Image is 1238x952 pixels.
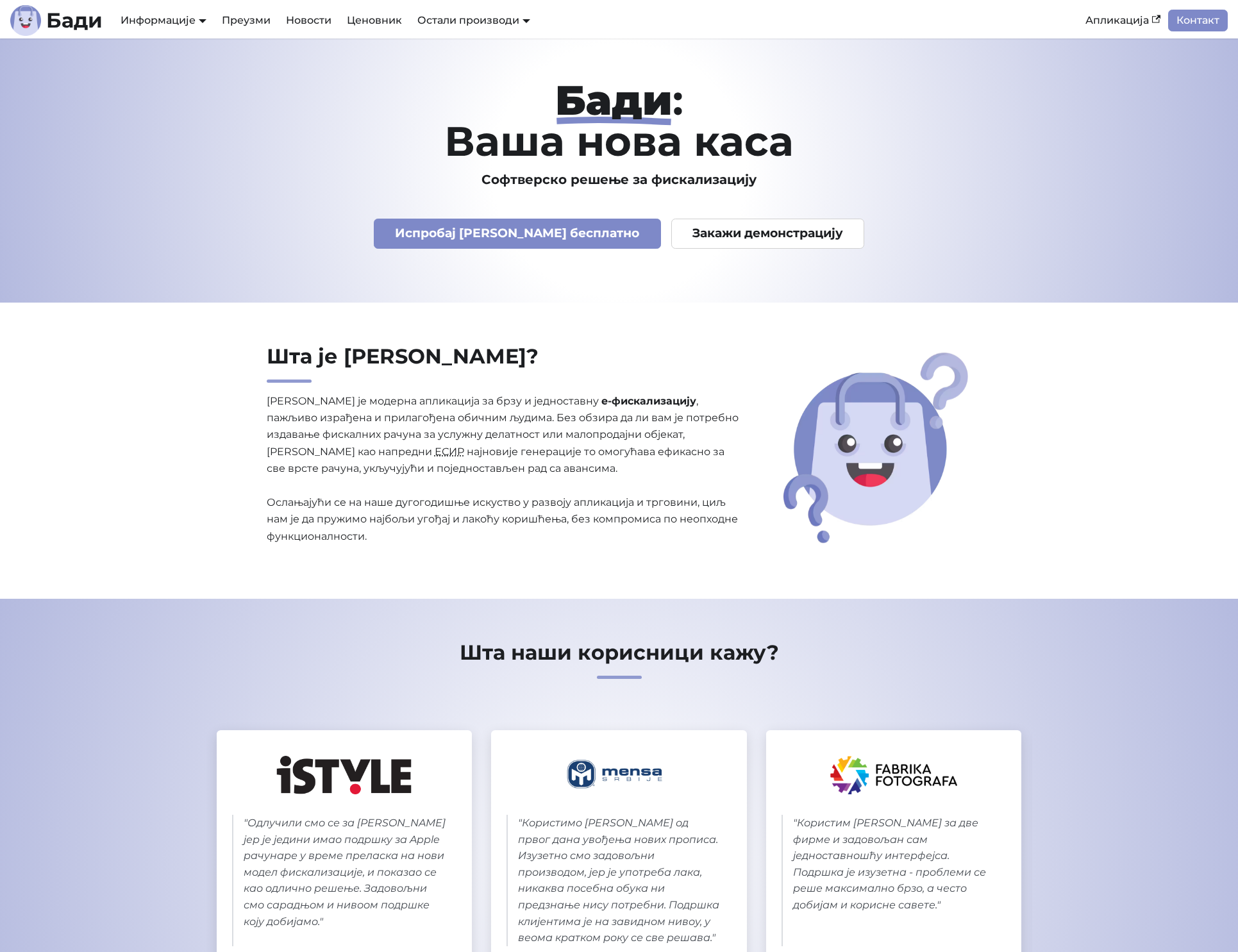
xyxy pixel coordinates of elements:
[214,10,278,31] a: Преузми
[206,172,1032,188] h3: Софтверско решење за фискализацију
[779,348,973,547] img: Шта је Бади?
[374,219,661,249] a: Испробај [PERSON_NAME] бесплатно
[278,10,339,31] a: Новости
[339,10,410,31] a: Ценовник
[232,815,457,946] blockquote: " Одлучили смо се за [PERSON_NAME] јер је једини имао подршку за Apple рачунаре у време преласка ...
[506,815,732,946] blockquote: " Користимо [PERSON_NAME] од првог дана увођења нових прописа. Изузетно смо задовољни производом,...
[435,446,464,458] abbr: Електронски систем за издавање рачуна
[267,344,740,383] h2: Шта је [PERSON_NAME]?
[10,5,41,36] img: Лого
[830,756,957,794] img: Фабрика Фотографа logo
[671,219,865,249] a: Закажи демонстрацију
[10,5,103,36] a: ЛогоБади
[267,393,740,546] p: [PERSON_NAME] је модерна апликација за брзу и једноставну , пажљиво израђена и прилагођена обични...
[121,14,206,26] a: Информације
[206,640,1032,679] h2: Шта наши корисници кажу?
[46,10,103,31] b: Бади
[206,79,1032,162] h1: : Ваша нова каса
[601,395,696,407] strong: е-фискализацију
[555,75,673,125] strong: Бади
[417,14,530,26] a: Остали производи
[1078,10,1168,31] a: Апликација
[563,756,675,794] img: Менса Србије logo
[782,815,1007,946] blockquote: " Користим [PERSON_NAME] за две фирме и задовољан сам једноставношћу интерфејса. Подршка је изузе...
[276,756,412,794] img: iStyle logo
[1168,10,1228,31] a: Контакт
